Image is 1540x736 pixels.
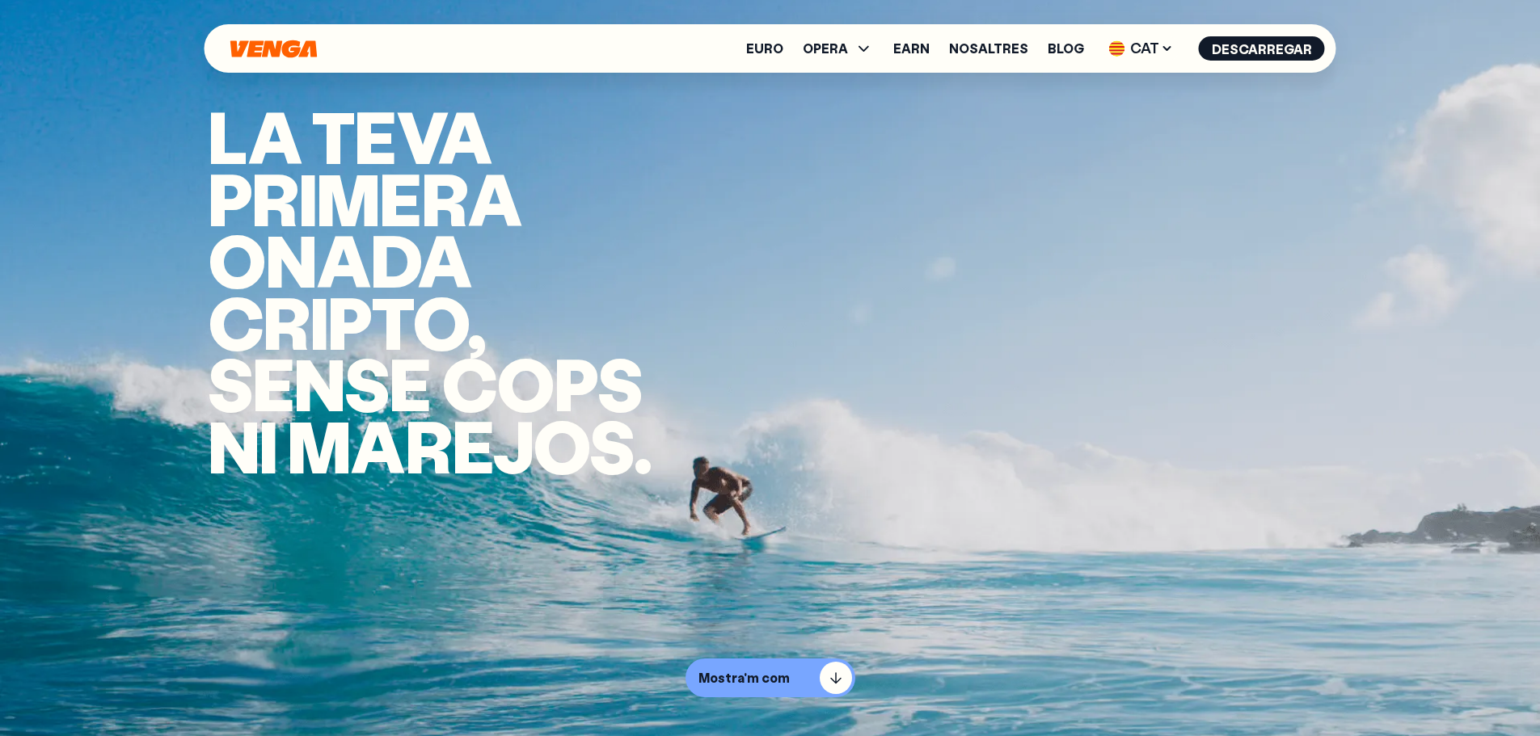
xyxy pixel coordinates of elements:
[746,42,783,55] a: Euro
[1109,40,1125,57] img: flag-cat
[893,42,930,55] a: Earn
[698,670,790,686] p: Mostra'm com
[1103,36,1179,61] span: CAT
[803,42,848,55] span: OPERA
[229,40,319,58] svg: Inici
[1048,42,1084,55] a: Blog
[949,42,1028,55] a: Nosaltres
[686,658,855,697] button: Mostra'm com
[1199,36,1325,61] button: Descarregar
[208,105,675,476] h1: La teva primera onada cripto, sense cops ni marejos.
[803,39,874,58] span: OPERA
